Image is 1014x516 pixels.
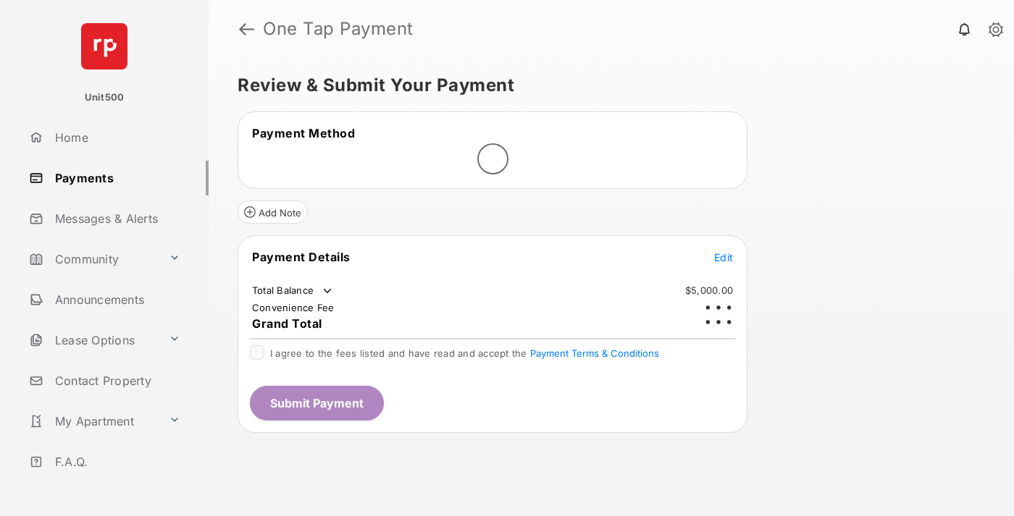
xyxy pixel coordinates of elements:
[23,120,209,155] a: Home
[714,251,733,263] span: Edit
[85,90,125,105] p: Unit500
[684,284,734,297] td: $5,000.00
[23,161,209,195] a: Payments
[238,200,308,224] button: Add Note
[23,363,209,398] a: Contact Property
[238,77,973,94] h5: Review & Submit Your Payment
[252,316,322,331] span: Grand Total
[81,23,127,69] img: svg+xml;base64,PHN2ZyB4bWxucz0iaHR0cDovL3d3dy53My5vcmcvMjAwMC9zdmciIHdpZHRoPSI2NCIgaGVpZ2h0PSI2NC...
[23,444,209,479] a: F.A.Q.
[714,250,733,264] button: Edit
[252,250,351,264] span: Payment Details
[23,404,163,439] a: My Apartment
[251,301,335,314] td: Convenience Fee
[23,242,163,276] a: Community
[23,201,209,236] a: Messages & Alerts
[23,282,209,317] a: Announcements
[263,20,414,38] strong: One Tap Payment
[270,347,659,359] span: I agree to the fees listed and have read and accept the
[251,284,335,298] td: Total Balance
[530,347,659,359] button: I agree to the fees listed and have read and accept the
[23,323,163,358] a: Lease Options
[250,386,384,420] button: Submit Payment
[252,126,355,140] span: Payment Method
